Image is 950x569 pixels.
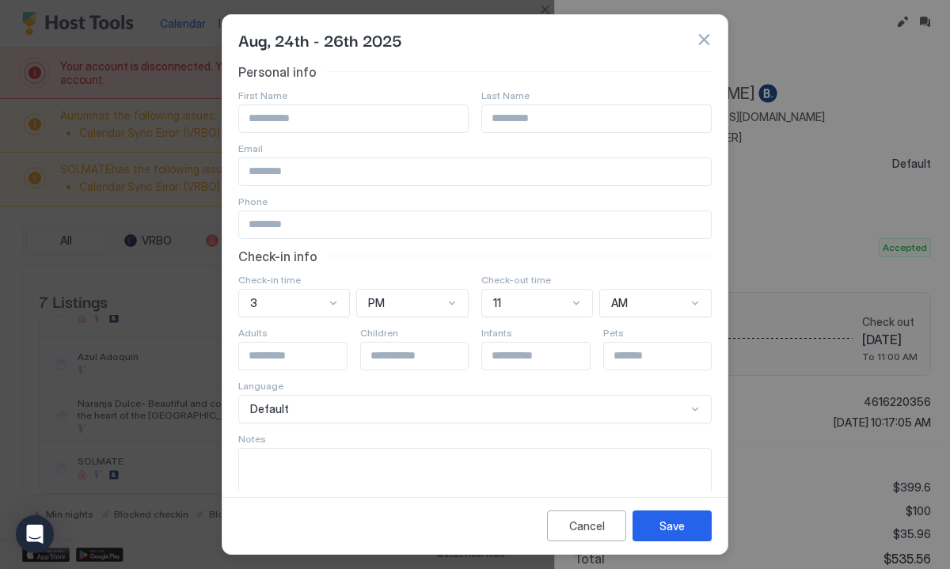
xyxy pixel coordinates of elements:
[368,296,385,310] span: PM
[250,296,257,310] span: 3
[16,515,54,553] div: Open Intercom Messenger
[238,433,266,445] span: Notes
[238,89,287,101] span: First Name
[238,28,402,51] span: Aug, 24th - 26th 2025
[239,449,711,526] textarea: Input Field
[361,343,491,370] input: Input Field
[481,327,512,339] span: Infants
[569,518,605,534] div: Cancel
[604,343,734,370] input: Input Field
[547,510,626,541] button: Cancel
[239,343,369,370] input: Input Field
[238,327,268,339] span: Adults
[238,142,263,154] span: Email
[238,274,301,286] span: Check-in time
[239,105,468,132] input: Input Field
[238,380,283,392] span: Language
[238,195,268,207] span: Phone
[493,296,501,310] span: 11
[481,274,551,286] span: Check-out time
[659,518,685,534] div: Save
[238,248,317,264] span: Check-in info
[482,343,612,370] input: Input Field
[239,211,711,238] input: Input Field
[481,89,530,101] span: Last Name
[603,327,624,339] span: Pets
[482,105,711,132] input: Input Field
[239,158,711,185] input: Input Field
[250,402,289,416] span: Default
[611,296,628,310] span: AM
[633,510,712,541] button: Save
[360,327,398,339] span: Children
[238,64,317,80] span: Personal info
